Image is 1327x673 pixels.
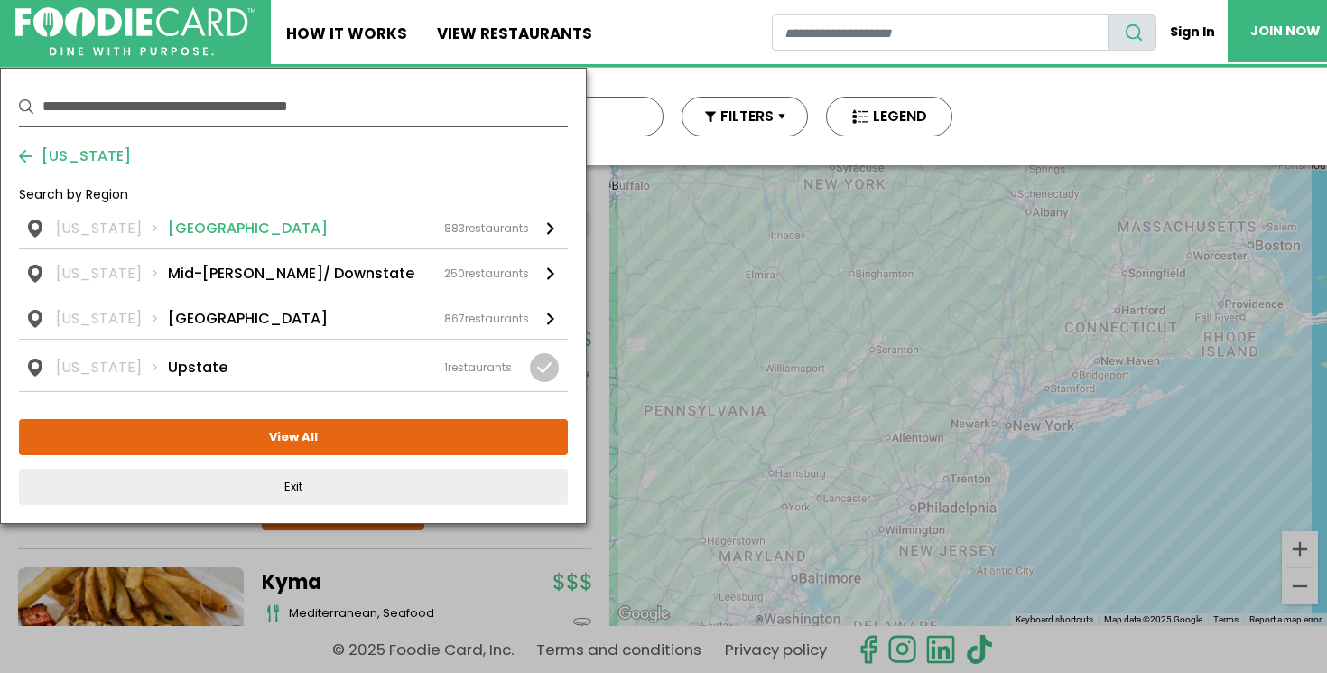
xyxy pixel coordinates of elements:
[19,469,568,505] button: Exit
[56,218,168,239] li: [US_STATE]
[826,97,952,136] button: LEGEND
[444,360,512,376] div: restaurants
[1108,14,1156,51] button: search
[168,218,328,239] li: [GEOGRAPHIC_DATA]
[19,419,568,455] button: View All
[19,218,568,248] a: [US_STATE] [GEOGRAPHIC_DATA] 883restaurants
[19,249,568,294] a: [US_STATE] Mid-[PERSON_NAME]/ Downstate 250restaurants
[56,308,168,330] li: [US_STATE]
[444,266,529,282] div: restaurants
[168,308,328,330] li: [GEOGRAPHIC_DATA]
[19,145,131,167] button: [US_STATE]
[56,357,168,379] li: [US_STATE]
[444,360,448,375] span: 1
[444,311,465,326] span: 867
[32,145,131,167] span: [US_STATE]
[19,294,568,339] a: [US_STATE] [GEOGRAPHIC_DATA] 867restaurants
[168,263,414,285] li: Mid-[PERSON_NAME]/ Downstate
[1156,14,1228,50] a: Sign In
[444,311,529,327] div: restaurants
[772,14,1109,51] input: restaurant search
[168,357,227,379] li: Upstate
[444,220,529,237] div: restaurants
[56,263,168,285] li: [US_STATE]
[19,340,568,391] a: [US_STATE] Upstate 1restaurants
[15,7,255,56] img: FoodieCard; Eat, Drink, Save, Donate
[19,185,568,218] div: Search by Region
[444,266,465,281] span: 250
[444,220,465,236] span: 883
[682,97,808,136] button: FILTERS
